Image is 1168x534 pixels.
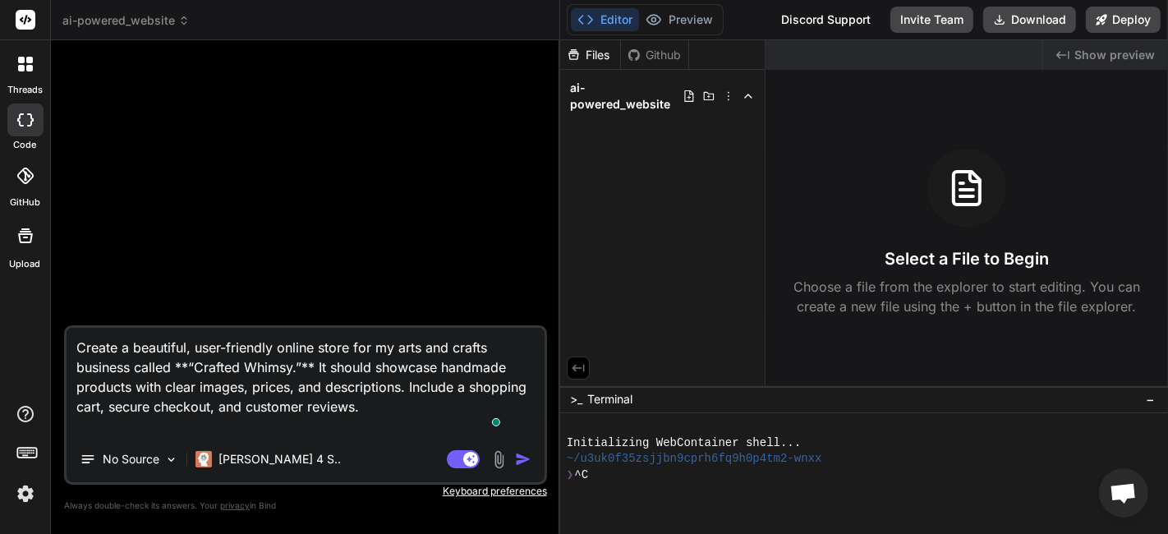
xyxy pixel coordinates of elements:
[14,138,37,152] label: code
[621,47,688,63] div: Github
[567,451,822,467] span: ~/u3uk0f35zsjjbn9cprh6fq9h0p4tm2-wnxx
[885,247,1049,270] h3: Select a File to Begin
[218,451,341,467] p: [PERSON_NAME] 4 S..
[571,8,639,31] button: Editor
[639,8,720,31] button: Preview
[64,498,547,513] p: Always double-check its answers. Your in Bind
[195,451,212,467] img: Claude 4 Sonnet
[62,12,190,29] span: ai-powered_website
[587,391,632,407] span: Terminal
[67,328,545,436] textarea: To enrich screen reader interactions, please activate Accessibility in Grammarly extension settings
[570,80,683,113] span: ai-powered_website
[560,47,620,63] div: Files
[10,196,40,209] label: GitHub
[1143,386,1158,412] button: −
[515,451,531,467] img: icon
[574,467,588,483] span: ^C
[570,391,582,407] span: >_
[771,7,881,33] div: Discord Support
[1099,468,1148,518] div: Open chat
[490,450,508,469] img: attachment
[567,467,575,483] span: ❯
[10,257,41,271] label: Upload
[103,451,159,467] p: No Source
[64,485,547,498] p: Keyboard preferences
[1086,7,1161,33] button: Deploy
[890,7,973,33] button: Invite Team
[1146,391,1155,407] span: −
[983,7,1076,33] button: Download
[783,277,1151,316] p: Choose a file from the explorer to start editing. You can create a new file using the + button in...
[1074,47,1155,63] span: Show preview
[164,453,178,467] img: Pick Models
[7,83,43,97] label: threads
[567,435,802,451] span: Initializing WebContainer shell...
[220,500,250,510] span: privacy
[11,480,39,508] img: settings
